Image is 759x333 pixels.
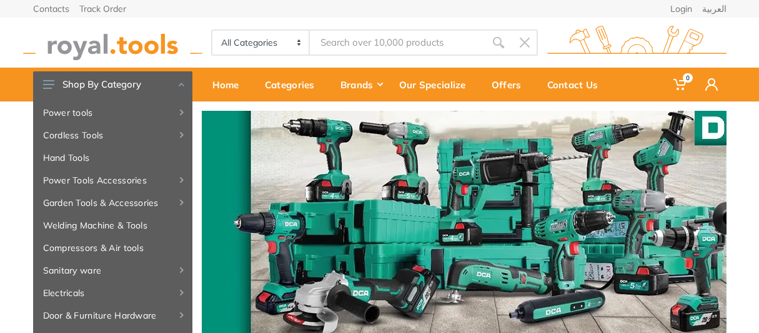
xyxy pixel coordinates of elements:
img: royal.tools Logo [547,26,727,60]
a: العربية [702,4,727,13]
input: Site search [310,29,485,56]
a: Offers [483,68,538,101]
div: Brands [332,71,390,98]
div: Contact Us [538,71,615,98]
a: Compressors & Air tools [33,237,192,259]
a: Our Specialize [390,68,483,101]
img: royal.tools Logo [23,26,202,60]
div: Offers [483,71,538,98]
a: Sanitary ware [33,259,192,282]
a: Power tools [33,101,192,124]
select: Category [212,31,310,54]
a: Contacts [33,4,69,13]
button: Shop By Category [33,71,192,98]
a: Power Tools Accessories [33,169,192,192]
a: Garden Tools & Accessories [33,192,192,214]
a: Track Order [79,4,126,13]
span: 0 [683,73,693,83]
div: Home [204,71,256,98]
div: Categories [256,71,332,98]
a: Door & Furniture Hardware [33,304,192,327]
div: Our Specialize [390,71,483,98]
a: Welding Machine & Tools [33,214,192,237]
a: Electricals [33,282,192,304]
a: Hand Tools [33,146,192,169]
a: Cordless Tools [33,124,192,146]
a: Home [204,68,256,101]
a: Contact Us [538,68,615,101]
a: Categories [256,68,332,101]
a: Login [670,4,692,13]
a: 0 [665,68,697,101]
